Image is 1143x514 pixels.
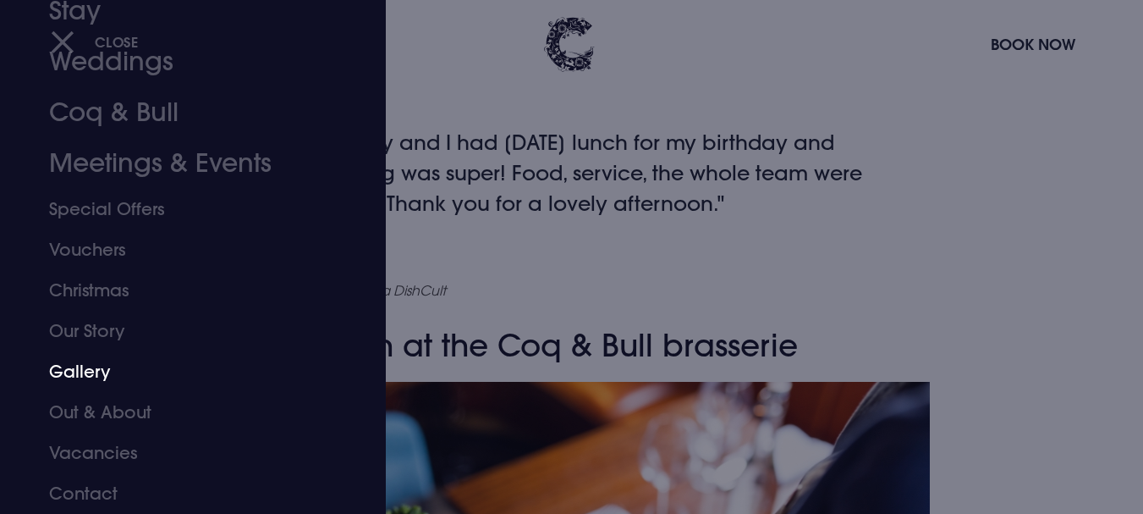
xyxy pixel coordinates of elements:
a: Christmas [49,270,316,311]
a: Weddings [49,36,316,87]
a: Vacancies [49,433,316,473]
a: Gallery [49,351,316,392]
a: Coq & Bull [49,87,316,138]
a: Meetings & Events [49,138,316,189]
a: Vouchers [49,229,316,270]
a: Contact [49,473,316,514]
span: Close [95,33,139,51]
a: Out & About [49,392,316,433]
a: Our Story [49,311,316,351]
button: Close [51,25,139,59]
a: Special Offers [49,189,316,229]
